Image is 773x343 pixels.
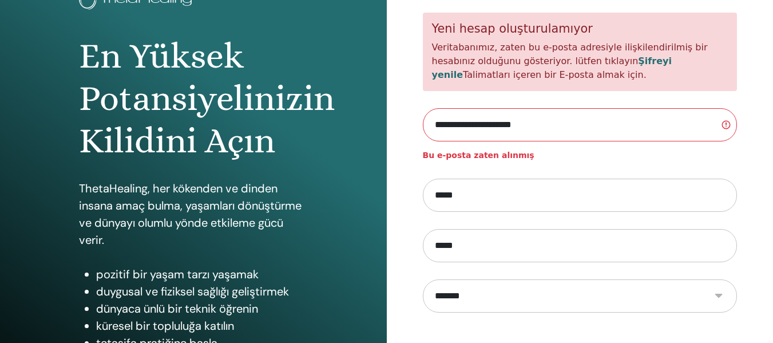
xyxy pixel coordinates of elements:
strong: Bu e-posta zaten alınmış [423,151,534,160]
li: dünyaca ünlü bir teknik öğrenin [96,300,308,317]
div: Veritabanımız, zaten bu e-posta adresiyle ilişkilendirilmiş bir hesabınız olduğunu gösteriyor. lü... [423,13,738,91]
h5: Yeni hesap oluşturulamıyor [432,22,728,36]
li: küresel bir topluluğa katılın [96,317,308,334]
li: pozitif bir yaşam tarzı yaşamak [96,266,308,283]
p: ThetaHealing, her kökenden ve dinden insana amaç bulma, yaşamları dönüştürme ve dünyayı olumlu yö... [79,180,308,249]
h1: En Yüksek Potansiyelinizin Kilidini Açın [79,35,308,163]
li: duygusal ve fiziksel sağlığı geliştirmek [96,283,308,300]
